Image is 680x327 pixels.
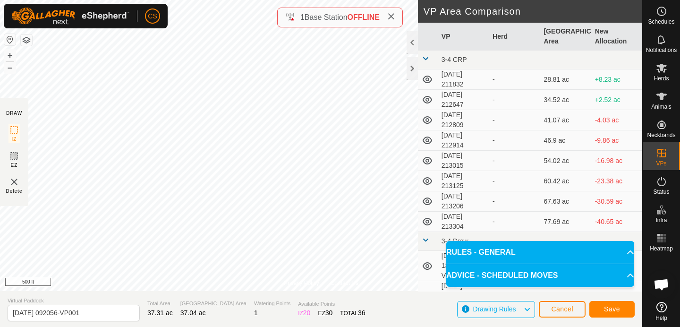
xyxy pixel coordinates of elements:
[180,309,206,317] span: 37.04 ac
[493,156,536,166] div: -
[254,300,290,308] span: Watering Points
[646,47,677,53] span: Notifications
[493,136,536,146] div: -
[551,305,573,313] span: Cancel
[358,309,365,317] span: 36
[318,308,332,318] div: EZ
[540,212,591,232] td: 77.69 ac
[446,270,558,281] span: ADVICE - SCHEDULED MOVES
[6,110,22,117] div: DRAW
[591,130,642,151] td: -9.86 ac
[325,309,333,317] span: 30
[424,6,642,17] h2: VP Area Comparison
[298,308,310,318] div: IZ
[591,191,642,212] td: -30.59 ac
[604,305,620,313] span: Save
[493,197,536,207] div: -
[540,23,591,51] th: [GEOGRAPHIC_DATA] Area
[331,279,358,287] a: Contact Us
[493,176,536,186] div: -
[11,162,18,169] span: EZ
[650,246,673,251] span: Heatmap
[540,110,591,130] td: 41.07 ac
[540,90,591,110] td: 34.52 ac
[438,69,489,90] td: [DATE] 211832
[648,19,674,25] span: Schedules
[591,23,642,51] th: New Allocation
[591,151,642,171] td: -16.98 ac
[591,212,642,232] td: -40.65 ac
[284,279,319,287] a: Privacy Policy
[438,191,489,212] td: [DATE] 213206
[446,264,634,287] p-accordion-header: ADVICE - SCHEDULED MOVES
[540,151,591,171] td: 54.02 ac
[438,281,489,311] td: [DATE] 133614-VP002
[591,69,642,90] td: +8.23 ac
[438,90,489,110] td: [DATE] 212647
[589,301,635,318] button: Save
[438,130,489,151] td: [DATE] 212914
[180,300,246,308] span: [GEOGRAPHIC_DATA] Area
[438,212,489,232] td: [DATE] 213304
[591,171,642,191] td: -23.38 ac
[147,309,173,317] span: 37.31 ac
[653,189,669,195] span: Status
[655,315,667,321] span: Help
[539,301,586,318] button: Cancel
[540,171,591,191] td: 60.42 ac
[348,13,380,21] span: OFFLINE
[254,309,258,317] span: 1
[305,13,348,21] span: Base Station
[300,13,305,21] span: 1
[303,309,311,317] span: 20
[4,50,16,61] button: +
[446,241,634,264] p-accordion-header: RULES - GENERAL
[340,308,365,318] div: TOTAL
[21,34,32,46] button: Map Layers
[651,104,671,110] span: Animals
[493,95,536,105] div: -
[540,191,591,212] td: 67.63 ac
[438,23,489,51] th: VP
[540,69,591,90] td: 28.81 ac
[493,75,536,85] div: -
[438,251,489,281] td: [DATE] 133614-VP001
[493,217,536,227] div: -
[655,217,667,223] span: Infra
[591,110,642,130] td: -4.03 ac
[473,305,516,313] span: Drawing Rules
[12,136,17,143] span: IZ
[591,90,642,110] td: +2.52 ac
[148,11,157,21] span: CS
[6,188,23,195] span: Delete
[4,62,16,73] button: –
[438,110,489,130] td: [DATE] 212809
[442,237,468,245] span: 3-4 Draw
[438,171,489,191] td: [DATE] 213125
[540,130,591,151] td: 46.9 ac
[446,247,516,258] span: RULES - GENERAL
[654,76,669,81] span: Herds
[493,115,536,125] div: -
[643,298,680,325] a: Help
[147,300,173,308] span: Total Area
[8,297,140,305] span: Virtual Paddock
[298,300,365,308] span: Available Points
[647,270,676,299] div: Open chat
[656,161,666,166] span: VPs
[438,151,489,171] td: [DATE] 213015
[8,176,20,188] img: VP
[442,56,467,63] span: 3-4 CRP
[647,132,675,138] span: Neckbands
[11,8,129,25] img: Gallagher Logo
[489,23,540,51] th: Herd
[493,291,536,301] div: -
[4,34,16,45] button: Reset Map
